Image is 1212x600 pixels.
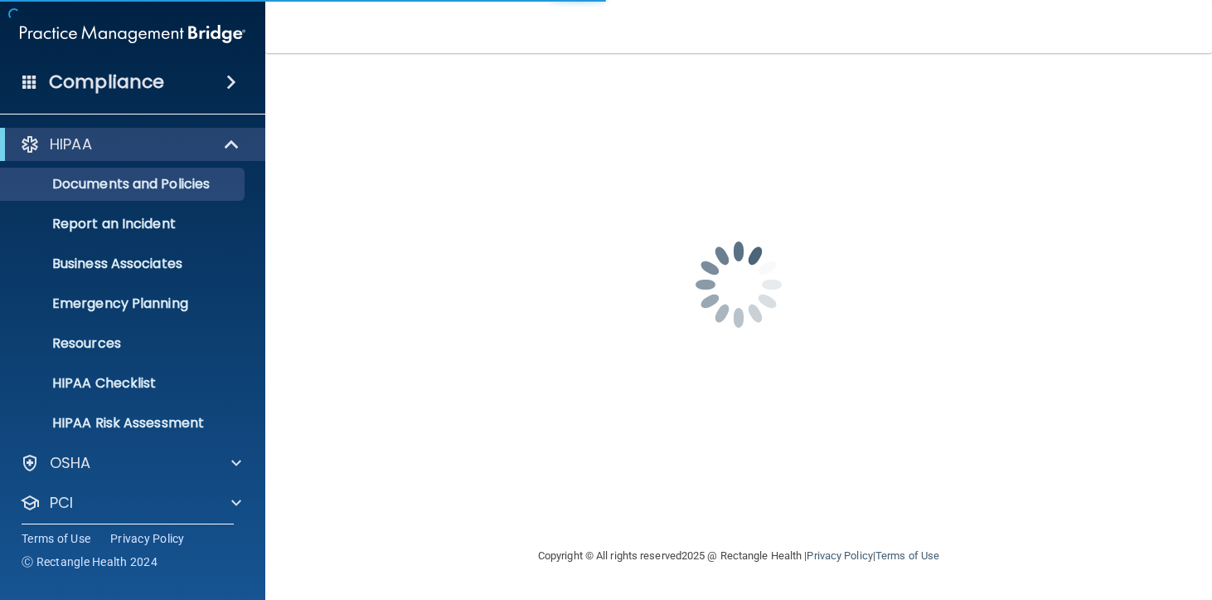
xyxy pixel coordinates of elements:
p: HIPAA Checklist [11,375,237,392]
a: HIPAA [20,134,240,154]
p: Resources [11,335,237,352]
p: HIPAA [50,134,92,154]
p: PCI [50,493,73,513]
p: HIPAA Risk Assessment [11,415,237,432]
a: Privacy Policy [807,549,872,562]
p: Emergency Planning [11,295,237,312]
span: Ⓒ Rectangle Health 2024 [22,554,158,570]
img: PMB logo [20,17,245,51]
p: Documents and Policies [11,176,237,193]
a: Privacy Policy [110,530,185,547]
p: Business Associates [11,256,237,272]
a: Terms of Use [22,530,90,547]
img: spinner.e123f6fc.gif [656,202,822,368]
a: OSHA [20,453,241,473]
div: Copyright © All rights reserved 2025 @ Rectangle Health | | [436,529,1041,583]
a: Terms of Use [875,549,939,562]
a: PCI [20,493,241,513]
h4: Compliance [49,71,164,94]
p: OSHA [50,453,91,473]
p: Report an Incident [11,216,237,232]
